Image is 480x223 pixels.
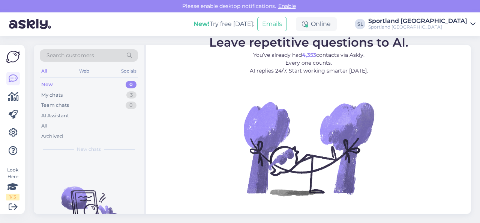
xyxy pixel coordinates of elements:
a: Sportland [GEOGRAPHIC_DATA]Sportland [GEOGRAPHIC_DATA] [368,18,475,30]
div: All [40,66,48,76]
div: All [41,122,48,130]
div: Sportland [GEOGRAPHIC_DATA] [368,18,467,24]
div: Try free [DATE]: [193,20,254,29]
span: Search customers [46,52,94,59]
div: Sportland [GEOGRAPHIC_DATA] [368,24,467,30]
div: My chats [41,91,63,99]
div: SL [355,19,365,29]
span: New chats [77,146,101,153]
div: Look Here [6,167,19,200]
div: Socials [120,66,138,76]
div: 1 / 3 [6,194,19,200]
div: Team chats [41,102,69,109]
b: 4,353 [302,52,316,58]
span: Enable [276,3,298,9]
div: Web [78,66,91,76]
div: 0 [126,102,136,109]
div: 3 [126,91,136,99]
p: You’ve already had contacts via Askly. Every one counts. AI replies 24/7. Start working smarter [... [209,51,408,75]
img: No Chat active [241,81,376,216]
div: New [41,81,53,88]
span: Leave repetitive questions to AI. [209,35,408,50]
b: New! [193,20,210,27]
div: Online [296,17,337,31]
img: Askly Logo [6,51,20,63]
button: Emails [257,17,287,31]
div: Archived [41,133,63,140]
div: 0 [126,81,136,88]
div: AI Assistant [41,112,69,120]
